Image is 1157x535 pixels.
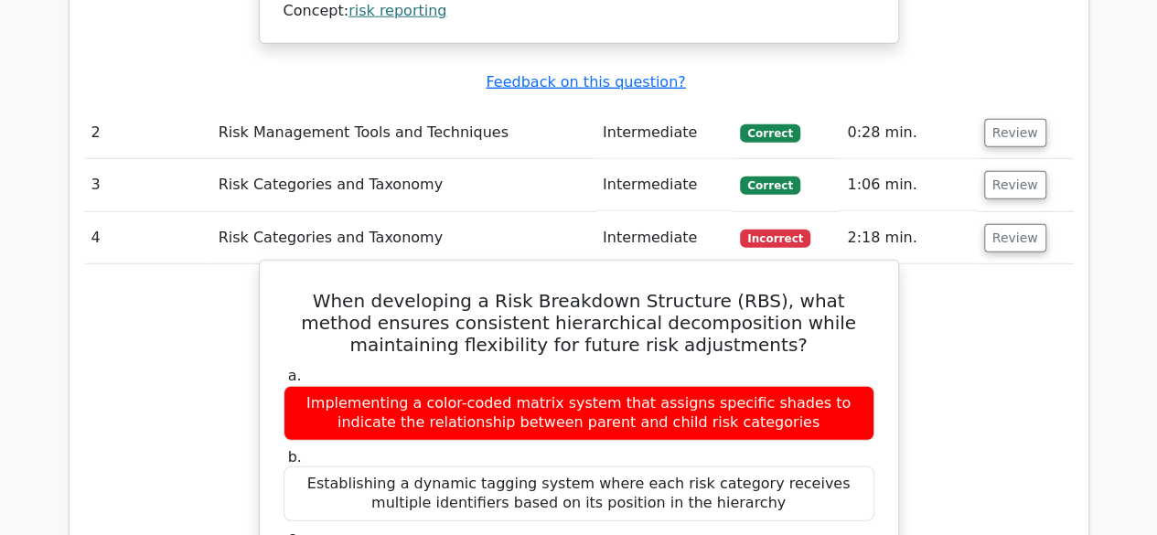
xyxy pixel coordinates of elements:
td: Risk Categories and Taxonomy [211,212,595,264]
td: 2:18 min. [840,212,976,264]
div: Concept: [284,2,874,21]
button: Review [984,224,1046,252]
button: Review [984,171,1046,199]
td: 1:06 min. [840,159,976,211]
span: Correct [740,124,799,143]
span: b. [288,448,302,465]
span: Incorrect [740,230,810,248]
td: Intermediate [595,107,733,159]
a: Feedback on this question? [486,73,685,91]
td: 0:28 min. [840,107,976,159]
td: Risk Management Tools and Techniques [211,107,595,159]
h5: When developing a Risk Breakdown Structure (RBS), what method ensures consistent hierarchical dec... [282,290,876,356]
a: risk reporting [348,2,446,19]
td: Intermediate [595,212,733,264]
div: Establishing a dynamic tagging system where each risk category receives multiple identifiers base... [284,466,874,521]
div: Implementing a color-coded matrix system that assigns specific shades to indicate the relationshi... [284,386,874,441]
button: Review [984,119,1046,147]
span: a. [288,367,302,384]
td: Risk Categories and Taxonomy [211,159,595,211]
td: 2 [84,107,211,159]
td: Intermediate [595,159,733,211]
td: 3 [84,159,211,211]
td: 4 [84,212,211,264]
span: Correct [740,177,799,195]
